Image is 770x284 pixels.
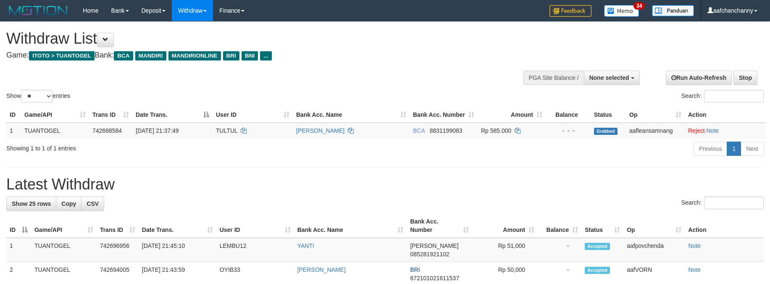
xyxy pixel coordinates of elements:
h4: Game: Bank: [6,51,505,60]
td: 1 [6,238,31,262]
span: BCA [114,51,133,60]
th: Trans ID: activate to sort column ascending [97,214,139,238]
label: Show entries [6,90,70,103]
div: PGA Site Balance / [523,71,584,85]
a: Run Auto-Refresh [666,71,732,85]
th: Balance: activate to sort column ascending [538,214,581,238]
input: Search: [704,197,764,209]
span: Accepted [585,267,610,274]
a: Copy [56,197,81,211]
h1: Withdraw List [6,30,505,47]
th: ID: activate to sort column descending [6,214,31,238]
a: Note [688,266,701,273]
td: - [538,238,581,262]
span: Copy 085281921102 to clipboard [410,251,449,258]
span: 742688584 [92,127,122,134]
input: Search: [704,90,764,103]
a: Note [707,127,719,134]
div: - - - [549,126,587,135]
td: [DATE] 21:45:10 [139,238,216,262]
td: TUANTOGEL [31,238,97,262]
span: [DATE] 21:37:49 [136,127,179,134]
span: None selected [589,74,629,81]
h1: Latest Withdraw [6,176,764,193]
span: Rp 585.000 [481,127,511,134]
th: User ID: activate to sort column ascending [213,107,293,123]
th: Amount: activate to sort column ascending [472,214,538,238]
a: [PERSON_NAME] [296,127,344,134]
span: BRI [410,266,420,273]
span: Copy [61,200,76,207]
a: Show 25 rows [6,197,56,211]
th: Status [591,107,626,123]
th: User ID: activate to sort column ascending [216,214,294,238]
span: CSV [87,200,99,207]
label: Search: [681,90,764,103]
span: Grabbed [594,128,618,135]
a: YANTI [297,242,314,249]
th: Action [685,107,766,123]
th: Bank Acc. Number: activate to sort column ascending [410,107,478,123]
img: Feedback.jpg [549,5,591,17]
a: Reject [688,127,705,134]
a: Next [741,142,764,156]
a: Stop [733,71,757,85]
th: Trans ID: activate to sort column ascending [89,107,132,123]
td: 1 [6,123,21,138]
span: BCA [413,127,425,134]
th: Action [685,214,764,238]
th: Date Trans.: activate to sort column descending [132,107,213,123]
span: TULTUL [216,127,237,134]
a: Previous [694,142,727,156]
th: Game/API: activate to sort column ascending [21,107,89,123]
th: Date Trans.: activate to sort column ascending [139,214,216,238]
th: Op: activate to sort column ascending [626,107,685,123]
a: CSV [81,197,104,211]
td: LEMBU12 [216,238,294,262]
td: · [685,123,766,138]
span: Copy 8831199083 to clipboard [430,127,463,134]
td: 742696956 [97,238,139,262]
span: 34 [633,2,645,10]
span: MANDIRIONLINE [168,51,221,60]
th: Bank Acc. Number: activate to sort column ascending [407,214,472,238]
th: Balance [546,107,591,123]
td: TUANTOGEL [21,123,89,138]
button: None selected [584,71,640,85]
th: Status: activate to sort column ascending [581,214,623,238]
span: Accepted [585,243,610,250]
td: aafleansamnang [626,123,685,138]
span: [PERSON_NAME] [410,242,458,249]
a: 1 [727,142,741,156]
th: Bank Acc. Name: activate to sort column ascending [294,214,407,238]
td: aafpovchenda [623,238,685,262]
th: Game/API: activate to sort column ascending [31,214,97,238]
label: Search: [681,197,764,209]
span: Show 25 rows [12,200,51,207]
span: MANDIRI [135,51,166,60]
td: Rp 51,000 [472,238,538,262]
span: BRI [223,51,239,60]
th: Bank Acc. Name: activate to sort column ascending [293,107,410,123]
th: Amount: activate to sort column ascending [478,107,546,123]
img: panduan.png [652,5,694,16]
span: ... [260,51,271,60]
th: ID [6,107,21,123]
span: BNI [242,51,258,60]
img: Button%20Memo.svg [604,5,639,17]
span: ITOTO > TUANTOGEL [29,51,95,60]
a: [PERSON_NAME] [297,266,346,273]
th: Op: activate to sort column ascending [623,214,685,238]
a: Note [688,242,701,249]
span: Copy 672101021611537 to clipboard [410,275,459,281]
select: Showentries [21,90,53,103]
div: Showing 1 to 1 of 1 entries [6,141,315,153]
img: MOTION_logo.png [6,4,70,17]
